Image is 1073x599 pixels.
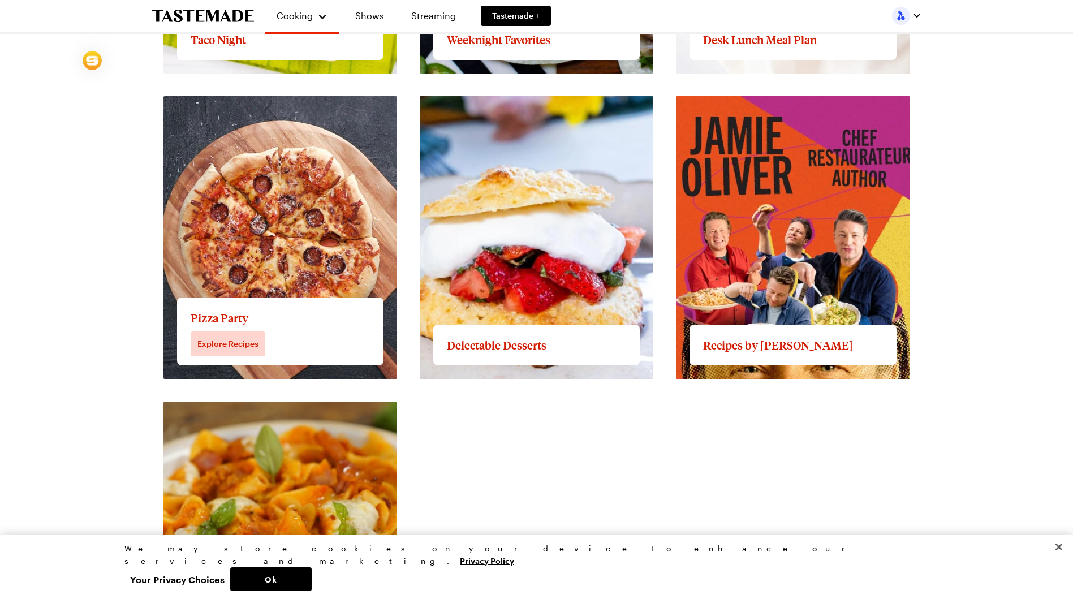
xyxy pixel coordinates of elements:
img: Profile picture [892,7,910,25]
button: Ok [230,567,312,591]
div: We may store cookies on your device to enhance our services and marketing. [124,542,939,567]
button: Your Privacy Choices [124,567,230,591]
button: Close [1046,535,1071,559]
a: More information about your privacy, opens in a new tab [460,555,514,566]
a: View full content for Delectable Desserts [420,97,593,108]
a: To Tastemade Home Page [152,10,254,23]
button: Cooking [277,5,328,27]
button: Profile picture [892,7,921,25]
span: Cooking [277,10,313,21]
a: View full content for Pizza Party [163,97,298,108]
span: Tastemade + [492,10,540,21]
a: Tastemade + [481,6,551,26]
div: Privacy [124,542,939,591]
a: View full content for Pasta Picks [163,403,300,413]
a: View full content for Recipes by Jamie Oliver [676,97,885,108]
